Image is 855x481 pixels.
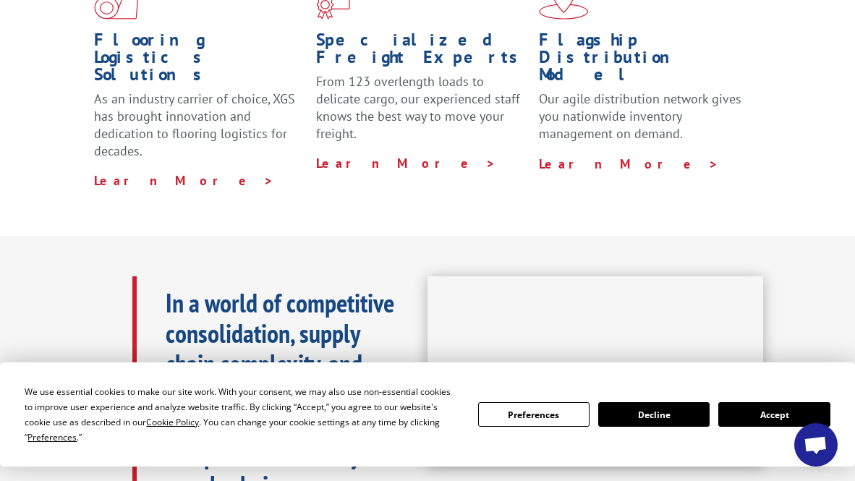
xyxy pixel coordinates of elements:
[94,90,295,158] span: As an industry carrier of choice, XGS has brought innovation and dedication to flooring logistics...
[316,31,527,73] h1: Specialized Freight Experts
[794,423,838,467] a: Open chat
[427,276,763,465] iframe: XGS Logistics Solutions
[94,31,305,90] h1: Flooring Logistics Solutions
[146,416,199,428] span: Cookie Policy
[25,384,460,445] div: We use essential cookies to make our site work. With your consent, we may also use non-essential ...
[316,73,527,155] p: From 123 overlength loads to delicate cargo, our experienced staff knows the best way to move you...
[598,402,710,427] button: Decline
[316,155,496,171] a: Learn More >
[539,31,750,90] h1: Flagship Distribution Model
[539,156,719,172] a: Learn More >
[27,431,77,443] span: Preferences
[539,90,741,142] span: Our agile distribution network gives you nationwide inventory management on demand.
[478,402,590,427] button: Preferences
[718,402,830,427] button: Accept
[94,172,274,189] a: Learn More >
